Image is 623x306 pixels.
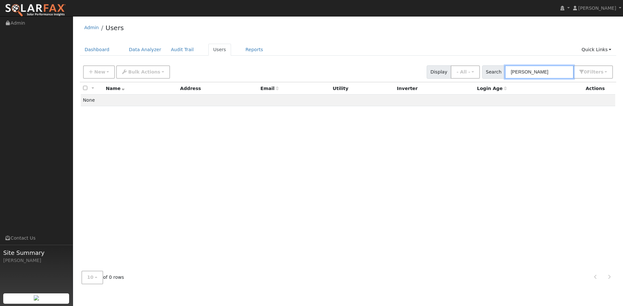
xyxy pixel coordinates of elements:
span: of 0 rows [81,271,124,284]
a: Data Analyzer [124,44,166,56]
td: None [81,95,616,106]
a: Admin [84,25,99,30]
span: New [94,69,105,74]
button: Bulk Actions [116,65,170,79]
a: Audit Trail [166,44,199,56]
span: 10 [87,275,94,280]
span: Bulk Actions [128,69,160,74]
div: Utility [333,85,392,92]
button: - All - [451,65,480,79]
span: Name [106,86,125,91]
div: [PERSON_NAME] [3,257,69,264]
a: Reports [241,44,268,56]
img: SolarFax [5,4,66,17]
button: 0Filters [573,65,613,79]
button: New [83,65,115,79]
button: 10 [81,271,103,284]
a: Quick Links [577,44,616,56]
div: Actions [586,85,613,92]
span: Email [261,86,279,91]
span: [PERSON_NAME] [578,6,616,11]
span: Filter [587,69,604,74]
a: Dashboard [80,44,115,56]
div: Address [180,85,256,92]
span: Site Summary [3,248,69,257]
span: Days since last login [477,86,507,91]
img: retrieve [34,295,39,300]
span: Display [427,65,451,79]
div: Inverter [397,85,472,92]
a: Users [105,24,124,32]
span: Search [482,65,505,79]
input: Search [505,65,574,79]
a: Users [208,44,231,56]
span: s [601,69,603,74]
